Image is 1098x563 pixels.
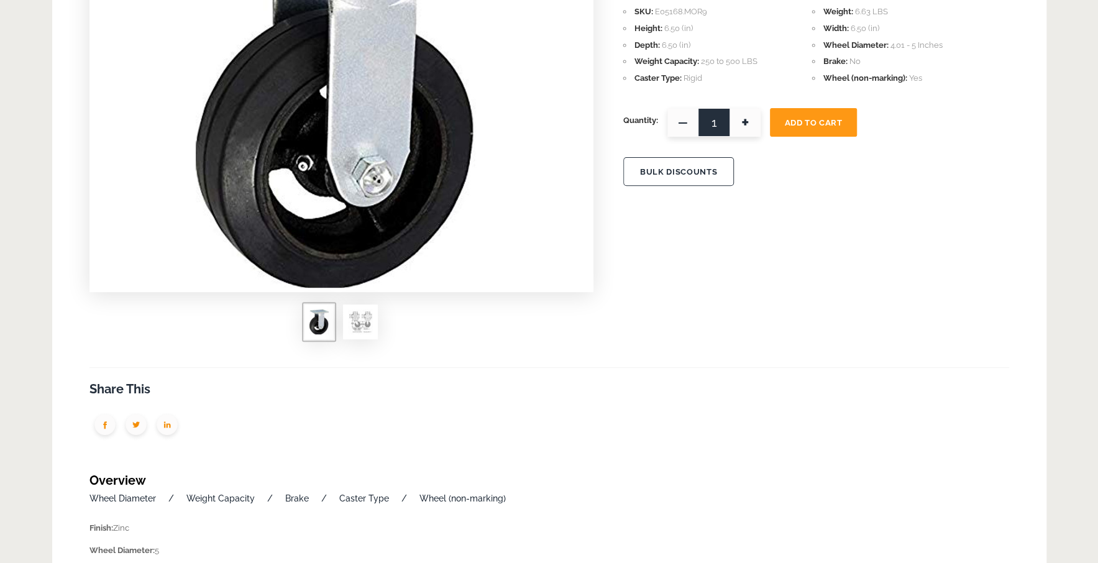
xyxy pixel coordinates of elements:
p: Zinc [89,521,1009,536]
span: + [730,108,761,137]
span: Brake [823,57,848,66]
span: 4.01 - 5 Inches [890,40,943,50]
span: No [849,57,861,66]
img: group-1949.png [121,411,152,442]
span: Height [634,24,662,33]
button: Add To Cart [770,108,857,137]
button: BULK DISCOUNTS [623,157,734,186]
strong: Wheel Diameter: [89,546,155,555]
span: Yes [909,73,922,83]
span: Weight [823,7,853,16]
strong: Finish: [89,523,113,533]
a: / [168,493,174,503]
span: E05168.MOR9 [655,7,707,16]
span: Width [823,24,849,33]
a: Brake [285,493,309,503]
a: Caster Type [339,493,389,503]
a: Weight Capacity [186,493,255,503]
span: 6.50 (in) [662,40,690,50]
span: SKU [634,7,653,16]
span: 6.50 (in) [664,24,693,33]
img: LINCO Mold on Rubber Rigid Caster 5" (400 LBS Cap) [348,309,373,334]
a: / [321,493,327,503]
p: 5 [89,544,1009,558]
a: Overview [89,473,146,488]
span: Quantity [623,108,658,133]
a: Wheel Diameter [89,493,156,503]
a: Wheel (non-marking) [419,493,506,503]
span: Weight Capacity [634,57,699,66]
span: — [667,108,698,137]
span: Caster Type [634,73,682,83]
a: / [401,493,407,503]
img: group-1951.png [152,411,183,442]
a: / [267,493,273,503]
span: Add To Cart [784,118,842,127]
h3: Share This [89,380,1009,398]
span: Depth [634,40,660,50]
span: Rigid [684,73,702,83]
span: 6.63 LBS [855,7,888,16]
img: group-1950.png [89,411,121,442]
img: LINCO Mold on Rubber Rigid Caster 5" (400 LBS Cap) [309,309,329,334]
span: Wheel (non-marking) [823,73,907,83]
span: Wheel Diameter [823,40,889,50]
span: 6.50 (in) [851,24,879,33]
span: 250 to 500 LBS [701,57,757,66]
